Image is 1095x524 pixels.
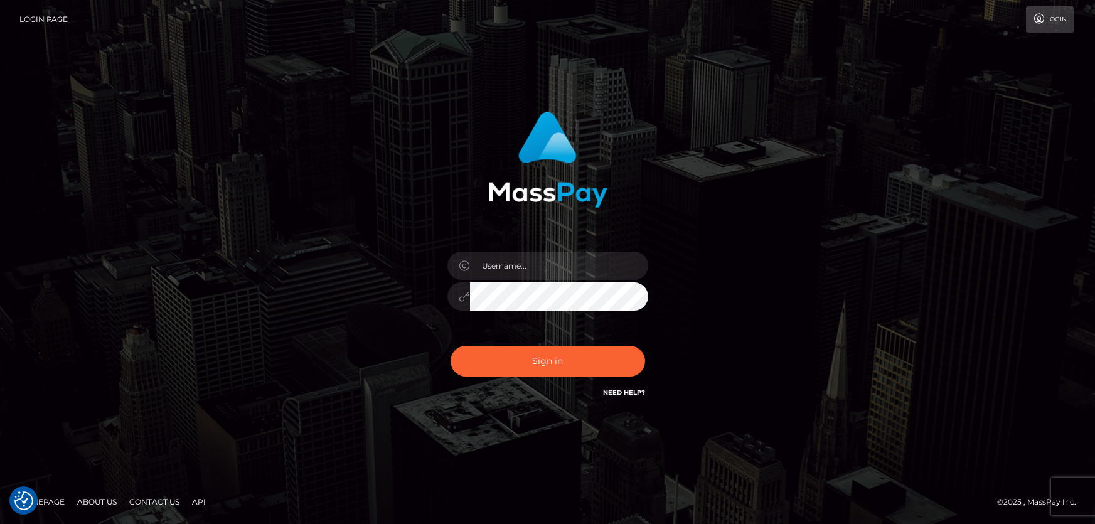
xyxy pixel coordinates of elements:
button: Consent Preferences [14,491,33,510]
div: © 2025 , MassPay Inc. [997,495,1086,509]
img: Revisit consent button [14,491,33,510]
a: Login Page [19,6,68,33]
a: About Us [72,492,122,511]
input: Username... [470,252,648,280]
img: MassPay Login [488,112,607,208]
a: API [187,492,211,511]
a: Homepage [14,492,70,511]
a: Contact Us [124,492,184,511]
a: Login [1026,6,1074,33]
